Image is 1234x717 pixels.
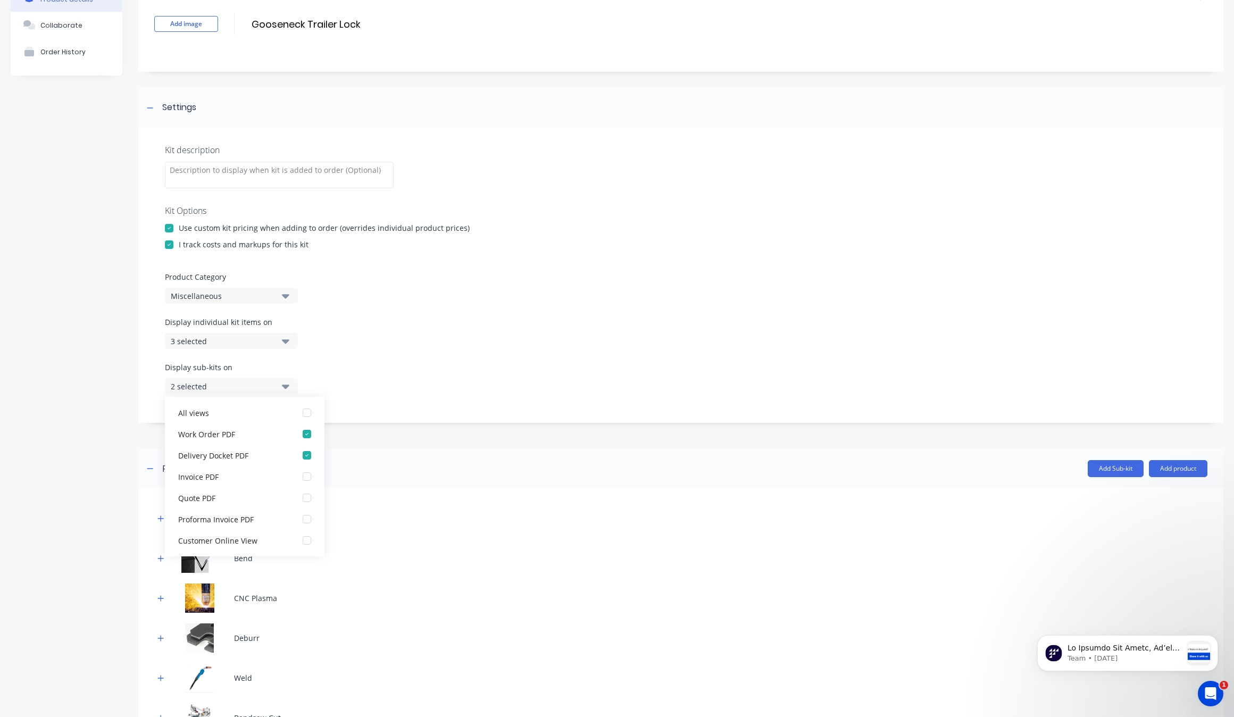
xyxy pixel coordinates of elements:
[251,16,439,32] input: Enter kit name
[165,288,298,304] button: Miscellaneous
[234,593,277,604] div: CNC Plasma
[171,290,274,302] div: Miscellaneous
[178,471,285,482] div: Invoice PDF
[171,381,274,392] div: 2 selected
[1088,460,1144,477] button: Add Sub-kit
[11,38,122,65] button: Order History
[1149,460,1207,477] button: Add product
[178,407,285,418] div: All views
[154,16,218,32] button: Add image
[165,316,298,328] label: Display individual kit items on
[46,40,161,49] p: Message from Team, sent 1w ago
[171,336,274,347] div: 3 selected
[162,462,237,475] div: Products in this kit
[165,378,298,394] button: 2 selected
[178,556,285,567] div: Accounting Package
[178,428,285,439] div: Work Order PDF
[165,271,1197,282] label: Product Category
[173,544,226,573] img: Bend
[11,12,122,38] button: Collaborate
[173,623,226,653] img: Deburr
[173,583,226,613] img: CNC Plasma
[178,535,285,546] div: Customer Online View
[1198,681,1223,706] iframe: Intercom live chat
[162,101,196,114] div: Settings
[179,222,470,234] div: Use custom kit pricing when adding to order (overrides individual product prices)
[178,492,285,503] div: Quote PDF
[1021,614,1234,688] iframe: Intercom notifications message
[165,204,1197,217] div: Kit Options
[40,48,86,56] div: Order History
[178,449,285,461] div: Delivery Docket PDF
[173,663,226,693] img: Weld
[234,553,253,564] div: Bend
[40,21,82,29] div: Collaborate
[165,362,298,373] label: Display sub-kits on
[1220,681,1228,689] span: 1
[178,513,285,524] div: Proforma Invoice PDF
[179,239,308,250] div: I track costs and markups for this kit
[234,632,260,644] div: Deburr
[165,333,298,349] button: 3 selected
[46,30,160,641] span: Lo Ipsumdo Sit Ametc, Ad’el seddoe tem inci utlabore etdolor magnaaliq en admi veni quisnost exe ...
[165,144,1197,156] div: Kit description
[234,672,252,683] div: Weld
